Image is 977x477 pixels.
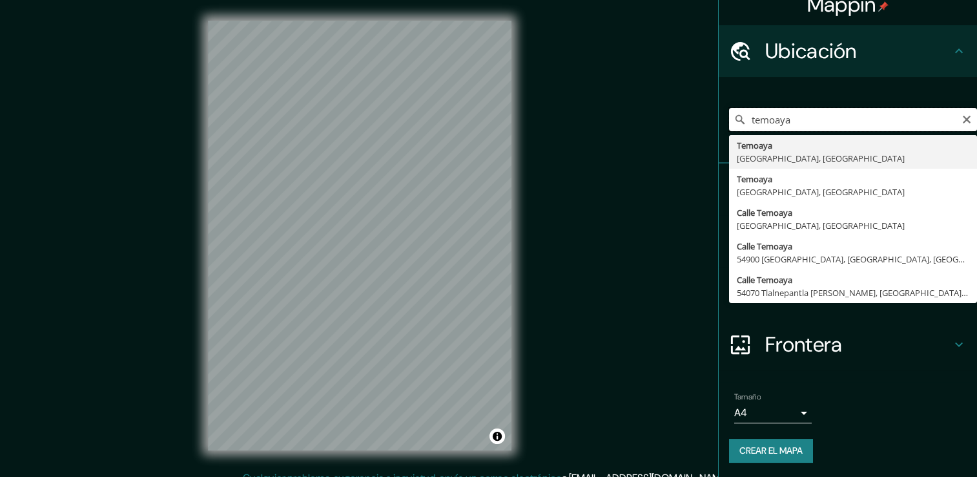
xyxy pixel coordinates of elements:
[765,280,951,306] h4: Diseño
[737,152,969,165] div: [GEOGRAPHIC_DATA], [GEOGRAPHIC_DATA]
[739,443,803,459] font: Crear el mapa
[765,38,951,64] h4: Ubicación
[737,273,969,286] div: Calle Temoaya
[737,173,969,185] div: Temoaya
[719,25,977,77] div: Ubicación
[729,108,977,131] input: Elige tu ciudad o área
[962,112,972,125] button: Claro
[734,392,761,403] label: Tamaño
[737,240,969,253] div: Calle Temoaya
[719,215,977,267] div: Estilo
[734,403,812,423] div: A4
[737,206,969,219] div: Calle Temoaya
[765,332,951,357] h4: Frontera
[737,185,969,198] div: [GEOGRAPHIC_DATA], [GEOGRAPHIC_DATA]
[878,1,889,12] img: pin-icon.png
[737,253,969,266] div: 54900 [GEOGRAPHIC_DATA], [GEOGRAPHIC_DATA], [GEOGRAPHIC_DATA]
[737,286,969,299] div: 54070 Tlalnepantla [PERSON_NAME], [GEOGRAPHIC_DATA], [GEOGRAPHIC_DATA]
[737,219,969,232] div: [GEOGRAPHIC_DATA], [GEOGRAPHIC_DATA]
[719,319,977,370] div: Frontera
[719,267,977,319] div: Diseño
[208,21,511,450] canvas: Mapa
[719,164,977,215] div: Pines
[737,139,969,152] div: Temoaya
[729,439,813,463] button: Crear el mapa
[489,429,505,444] button: Alternar atribución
